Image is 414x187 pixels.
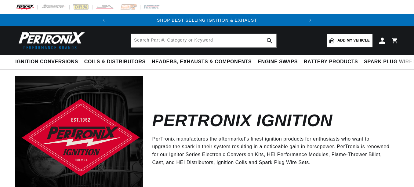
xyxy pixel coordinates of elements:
[15,55,81,69] summary: Ignition Conversions
[337,38,370,43] span: Add my vehicle
[301,55,361,69] summary: Battery Products
[149,55,255,69] summary: Headers, Exhausts & Components
[84,59,146,65] span: Coils & Distributors
[327,34,372,47] a: Add my vehicle
[255,55,301,69] summary: Engine Swaps
[304,14,316,26] button: Translation missing: en.sections.announcements.next_announcement
[263,34,276,47] button: search button
[152,135,390,166] p: PerTronix manufactures the aftermarket's finest ignition products for enthusiasts who want to upg...
[81,55,149,69] summary: Coils & Distributors
[110,17,304,24] div: Announcement
[304,59,358,65] span: Battery Products
[157,18,257,23] a: SHOP BEST SELLING IGNITION & EXHAUST
[15,30,85,51] img: Pertronix
[152,113,332,128] h2: Pertronix Ignition
[110,17,304,24] div: 1 of 2
[258,59,298,65] span: Engine Swaps
[152,59,252,65] span: Headers, Exhausts & Components
[98,14,110,26] button: Translation missing: en.sections.announcements.previous_announcement
[131,34,276,47] input: Search Part #, Category or Keyword
[15,59,78,65] span: Ignition Conversions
